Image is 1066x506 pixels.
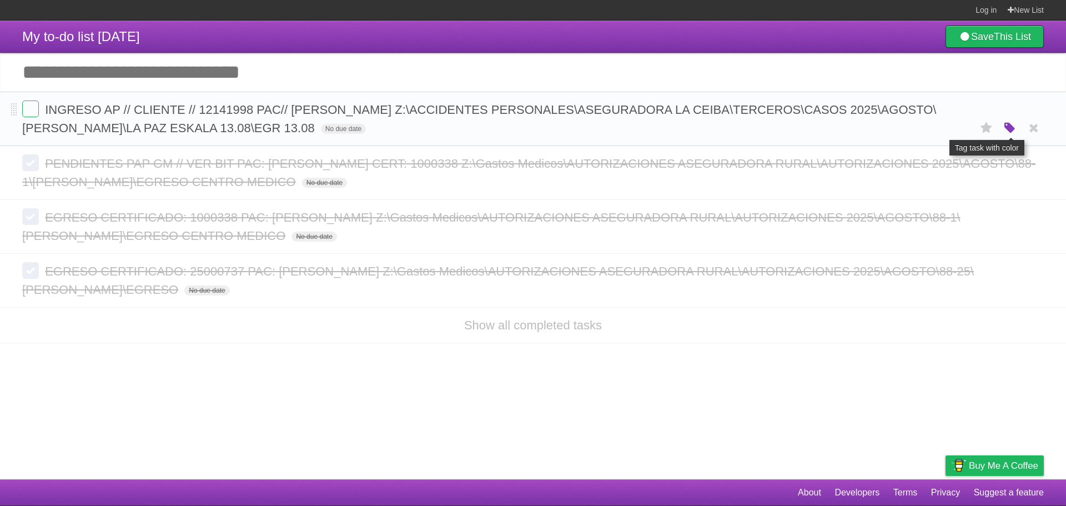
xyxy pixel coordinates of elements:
label: Star task [976,119,997,137]
span: No due date [302,178,347,188]
a: Developers [834,482,879,503]
label: Done [22,101,39,117]
a: Buy me a coffee [946,455,1044,476]
b: This List [994,31,1031,42]
a: Show all completed tasks [464,318,602,332]
span: EGRESO CERTIFICADO: 1000338 PAC: [PERSON_NAME] Z:\Gastos Medicos\AUTORIZACIONES ASEGURADORA RURAL... [22,211,961,243]
span: PENDIENTES PAP GM // VER BIT PAC: [PERSON_NAME] CERT: 1000338 Z:\Gastos Medicos\AUTORIZACIONES AS... [22,157,1035,189]
a: About [798,482,821,503]
span: No due date [291,232,336,242]
span: Buy me a coffee [969,456,1038,475]
span: No due date [184,285,229,295]
span: EGRESO CERTIFICADO: 25000737 PAC: [PERSON_NAME] Z:\Gastos Medicos\AUTORIZACIONES ASEGURADORA RURA... [22,264,974,297]
label: Done [22,262,39,279]
img: Buy me a coffee [951,456,966,475]
a: Privacy [931,482,960,503]
span: No due date [321,124,366,134]
a: Terms [893,482,918,503]
span: My to-do list [DATE] [22,29,140,44]
span: INGRESO AP // CLIENTE // 12141998 PAC// [PERSON_NAME] Z:\ACCIDENTES PERSONALES\ASEGURADORA LA CEI... [22,103,936,135]
label: Done [22,208,39,225]
a: Suggest a feature [974,482,1044,503]
label: Done [22,154,39,171]
a: SaveThis List [946,26,1044,48]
